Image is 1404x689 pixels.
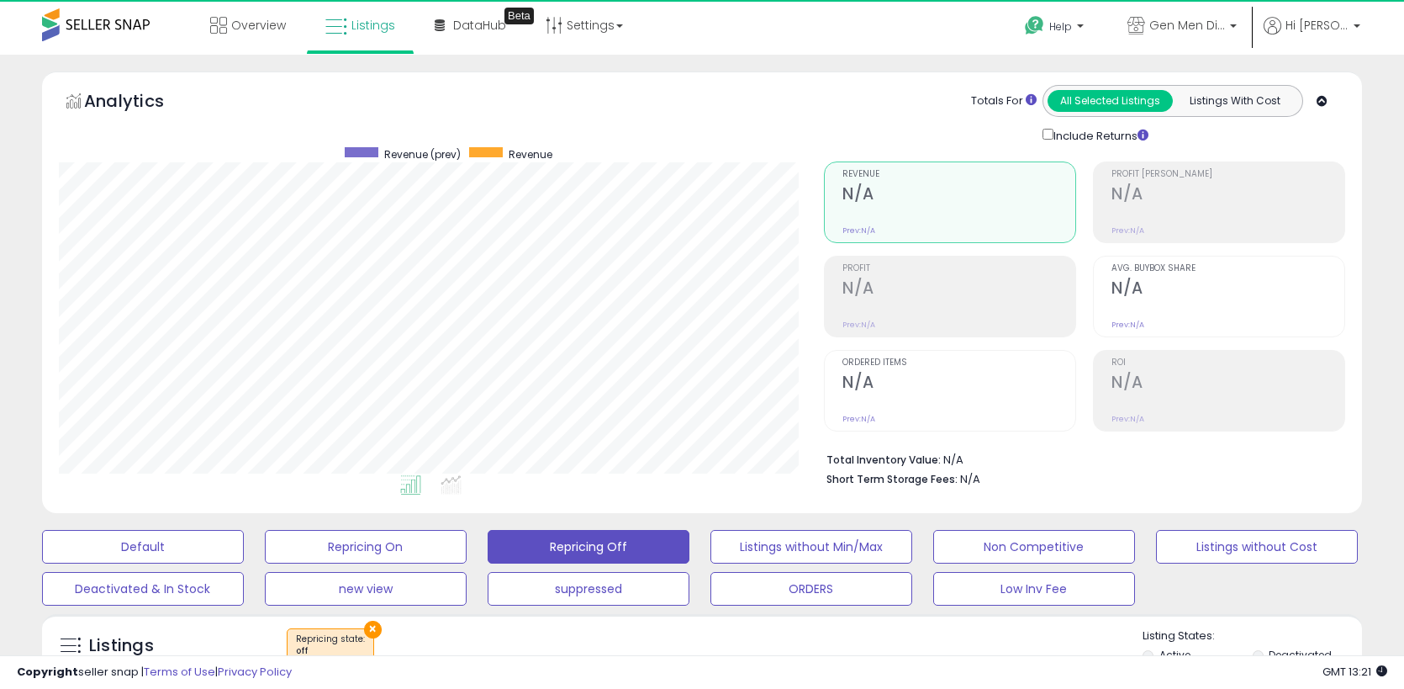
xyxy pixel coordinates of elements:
[933,572,1135,606] button: Low Inv Fee
[826,472,958,486] b: Short Term Storage Fees:
[933,530,1135,564] button: Non Competitive
[842,358,1075,368] span: Ordered Items
[842,320,875,330] small: Prev: N/A
[144,664,215,680] a: Terms of Use
[1049,19,1072,34] span: Help
[504,8,534,24] div: Tooltip anchor
[453,17,506,34] span: DataHub
[842,184,1075,207] h2: N/A
[1111,264,1344,273] span: Avg. Buybox Share
[842,373,1075,395] h2: N/A
[710,572,912,606] button: ORDERS
[218,664,292,680] a: Privacy Policy
[960,471,980,487] span: N/A
[842,225,875,236] small: Prev: N/A
[488,530,689,564] button: Repricing Off
[17,664,78,680] strong: Copyright
[1285,17,1349,34] span: Hi [PERSON_NAME]
[842,278,1075,301] h2: N/A
[826,453,941,467] b: Total Inventory Value:
[1159,648,1190,662] label: Active
[89,634,154,658] h5: Listings
[351,17,395,34] span: Listings
[1269,648,1332,662] label: Deactivated
[296,633,365,658] span: Repricing state :
[826,448,1333,469] li: N/A
[1024,15,1045,36] i: Get Help
[265,530,467,564] button: Repricing On
[42,530,244,564] button: Default
[1111,278,1344,301] h2: N/A
[1111,358,1344,368] span: ROI
[265,572,467,606] button: new view
[1111,414,1144,424] small: Prev: N/A
[488,572,689,606] button: suppressed
[1048,90,1173,112] button: All Selected Listings
[296,645,365,657] div: off
[1111,373,1344,395] h2: N/A
[384,147,461,162] span: Revenue (prev)
[1111,225,1144,236] small: Prev: N/A
[710,530,912,564] button: Listings without Min/Max
[509,147,552,162] span: Revenue
[84,89,197,117] h5: Analytics
[1172,90,1297,112] button: Listings With Cost
[1030,125,1169,145] div: Include Returns
[1111,320,1144,330] small: Prev: N/A
[1156,530,1358,564] button: Listings without Cost
[17,665,292,681] div: seller snap | |
[1011,3,1101,55] a: Help
[1322,664,1387,680] span: 2025-09-11 13:21 GMT
[1149,17,1225,34] span: Gen Men Distributor
[842,264,1075,273] span: Profit
[971,93,1037,109] div: Totals For
[842,170,1075,179] span: Revenue
[42,572,244,606] button: Deactivated & In Stock
[1111,184,1344,207] h2: N/A
[231,17,286,34] span: Overview
[1143,628,1362,644] p: Listing States:
[842,414,875,424] small: Prev: N/A
[364,621,382,639] button: ×
[1111,170,1344,179] span: Profit [PERSON_NAME]
[1264,17,1360,55] a: Hi [PERSON_NAME]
